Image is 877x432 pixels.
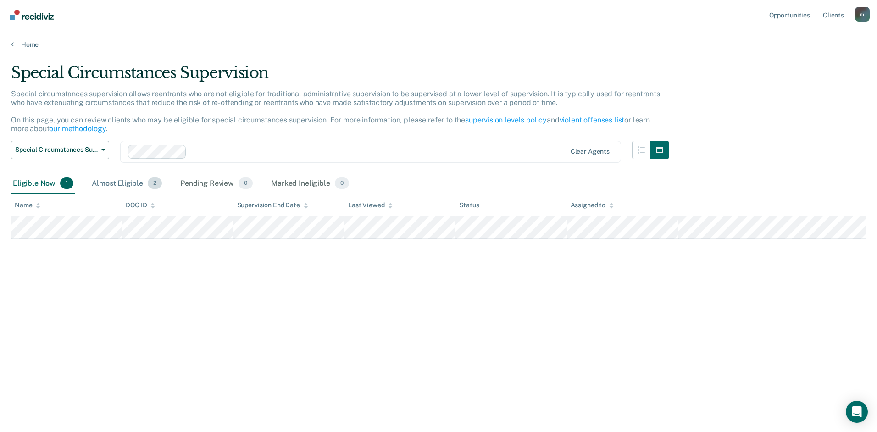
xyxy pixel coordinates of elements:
div: Clear agents [571,148,610,155]
div: Name [15,201,40,209]
div: Open Intercom Messenger [846,401,868,423]
div: Status [459,201,479,209]
div: Pending Review0 [178,174,255,194]
div: Almost Eligible2 [90,174,164,194]
div: Special Circumstances Supervision [11,63,669,89]
div: m [855,7,870,22]
a: violent offenses list [560,116,625,124]
a: our methodology [49,124,106,133]
div: Assigned to [571,201,614,209]
span: 1 [60,177,73,189]
div: Last Viewed [348,201,393,209]
div: Supervision End Date [237,201,308,209]
a: supervision levels policy [465,116,547,124]
span: 0 [239,177,253,189]
button: Special Circumstances Supervision [11,141,109,159]
div: DOC ID [126,201,155,209]
div: Eligible Now1 [11,174,75,194]
div: Marked Ineligible0 [269,174,351,194]
a: Home [11,40,866,49]
img: Recidiviz [10,10,54,20]
span: 0 [335,177,349,189]
p: Special circumstances supervision allows reentrants who are not eligible for traditional administ... [11,89,660,133]
button: Profile dropdown button [855,7,870,22]
span: Special Circumstances Supervision [15,146,98,154]
span: 2 [148,177,162,189]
